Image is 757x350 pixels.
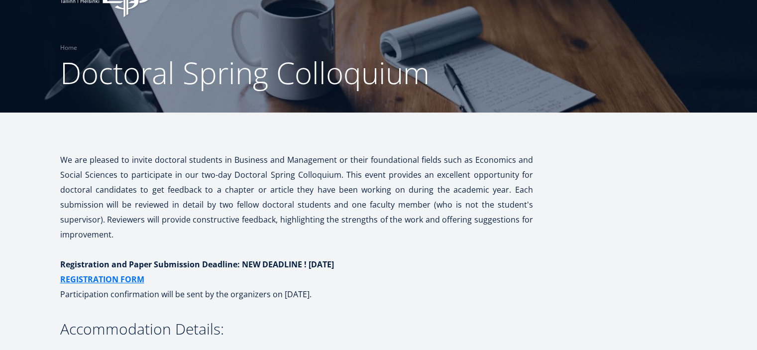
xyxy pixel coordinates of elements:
[60,43,77,53] a: Home
[60,52,430,93] span: Doctoral Spring Colloquium
[60,272,144,287] a: REGISTRATION FORM
[60,259,334,285] strong: Registration and Paper Submission Deadline: NEW DEADLINE ! [DATE]
[60,152,533,242] p: We are pleased to invite doctoral students in Business and Management or their foundational field...
[60,322,533,337] h3: Accommodation Details:
[60,257,533,302] p: Participation confirmation will be sent by the organizers on [DATE].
